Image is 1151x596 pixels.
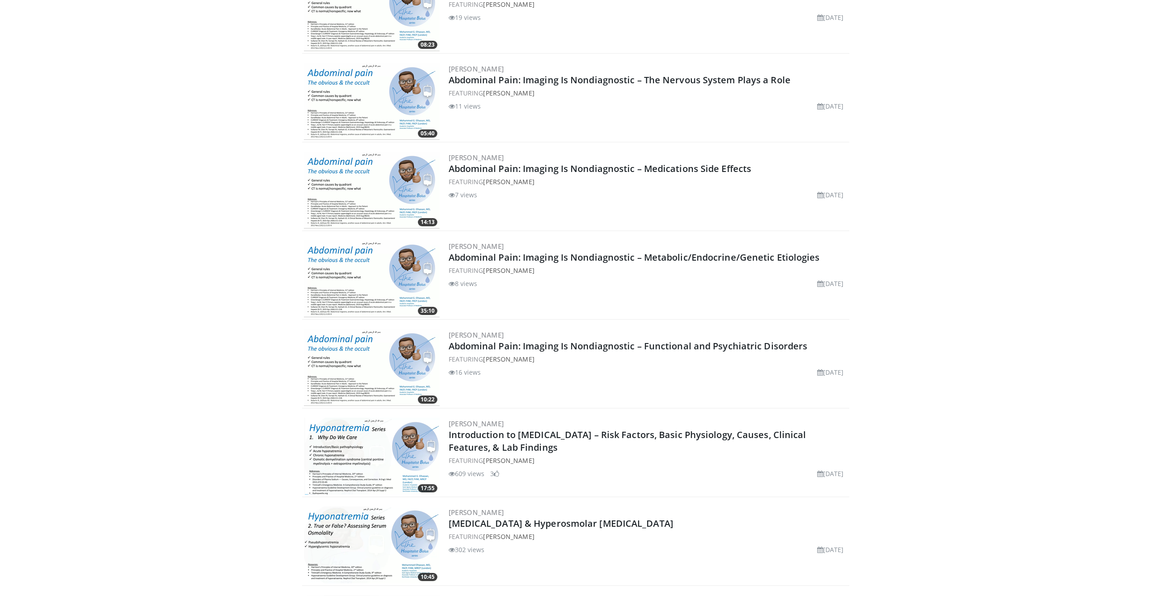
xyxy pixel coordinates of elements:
[483,532,534,541] a: [PERSON_NAME]
[817,101,844,111] li: [DATE]
[449,88,848,98] div: FEATURING
[304,418,440,495] img: db6e87d3-e000-4b41-a22a-89555c2ae167.png.300x170_q85_crop-smart_upscale.png
[490,469,499,478] li: 3
[483,456,534,465] a: [PERSON_NAME]
[304,152,440,229] img: 70d87a79-9e40-4b24-a12a-01a30c141368.png.300x170_q85_crop-smart_upscale.png
[449,266,848,275] div: FEATURING
[449,340,808,352] a: Abdominal Pain: Imaging Is Nondiagnostic – Functional and Psychiatric Disorders
[449,545,485,554] li: 302 views
[817,190,844,200] li: [DATE]
[304,63,440,140] a: 05:40
[304,240,440,317] a: 35:10
[817,545,844,554] li: [DATE]
[449,508,504,517] a: [PERSON_NAME]
[304,506,440,583] img: 51eb2c7b-6698-410b-92a5-1948b3041c22.png.300x170_q85_crop-smart_upscale.png
[418,396,437,404] span: 10:22
[418,129,437,138] span: 05:40
[449,251,820,263] a: Abdominal Pain: Imaging Is Nondiagnostic – Metabolic/Endocrine/Genetic Etiologies
[483,177,534,186] a: [PERSON_NAME]
[483,355,534,363] a: [PERSON_NAME]
[449,456,848,465] div: FEATURING
[449,162,752,175] a: Abdominal Pain: Imaging Is Nondiagnostic – Medications Side Effects
[418,573,437,581] span: 10:45
[418,307,437,315] span: 35:10
[449,64,504,73] a: [PERSON_NAME]
[449,153,504,162] a: [PERSON_NAME]
[449,367,481,377] li: 16 views
[817,367,844,377] li: [DATE]
[449,101,481,111] li: 11 views
[449,429,806,453] a: Introduction to [MEDICAL_DATA] – Risk Factors, Basic Physiology, Causes, Clinical Features, & Lab...
[817,279,844,288] li: [DATE]
[449,13,481,22] li: 19 views
[483,89,534,97] a: [PERSON_NAME]
[304,152,440,229] a: 14:13
[449,279,478,288] li: 8 views
[304,63,440,140] img: bb0497ff-6b84-430e-bb1e-1dbce64a6aae.png.300x170_q85_crop-smart_upscale.png
[449,532,848,541] div: FEATURING
[449,190,478,200] li: 7 views
[418,218,437,226] span: 14:13
[418,484,437,492] span: 17:55
[449,419,504,428] a: [PERSON_NAME]
[418,41,437,49] span: 08:23
[817,13,844,22] li: [DATE]
[449,517,673,529] a: [MEDICAL_DATA] & Hyperosmolar [MEDICAL_DATA]
[449,354,848,364] div: FEATURING
[304,329,440,406] img: 8aed28a9-25d6-42d2-8a2c-cd224375a745.png.300x170_q85_crop-smart_upscale.png
[817,469,844,478] li: [DATE]
[304,329,440,406] a: 10:22
[449,330,504,339] a: [PERSON_NAME]
[449,177,848,186] div: FEATURING
[449,469,485,478] li: 609 views
[304,418,440,495] a: 17:55
[304,240,440,317] img: 009b93f4-57fe-4a46-8a32-7b5ce2452c73.png.300x170_q85_crop-smart_upscale.png
[483,266,534,275] a: [PERSON_NAME]
[449,242,504,251] a: [PERSON_NAME]
[449,74,791,86] a: Abdominal Pain: Imaging Is Nondiagnostic – The Nervous System Plays a Role
[304,506,440,583] a: 10:45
